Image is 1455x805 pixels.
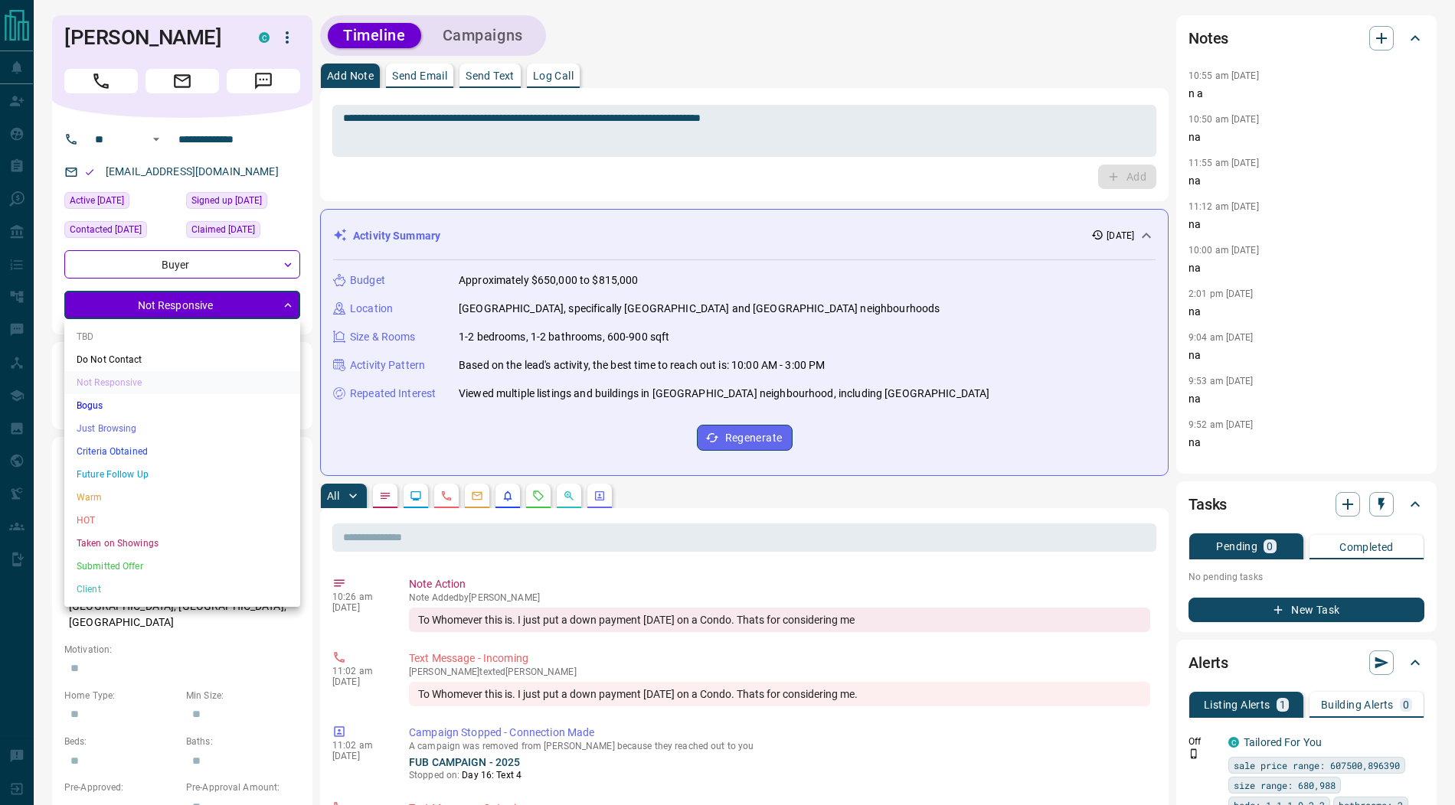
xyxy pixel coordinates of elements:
[64,532,300,555] li: Taken on Showings
[64,578,300,601] li: Client
[64,555,300,578] li: Submitted Offer
[64,417,300,440] li: Just Browsing
[64,348,300,371] li: Do Not Contact
[64,440,300,463] li: Criteria Obtained
[64,463,300,486] li: Future Follow Up
[64,325,300,348] li: TBD
[64,486,300,509] li: Warm
[64,509,300,532] li: HOT
[64,394,300,417] li: Bogus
